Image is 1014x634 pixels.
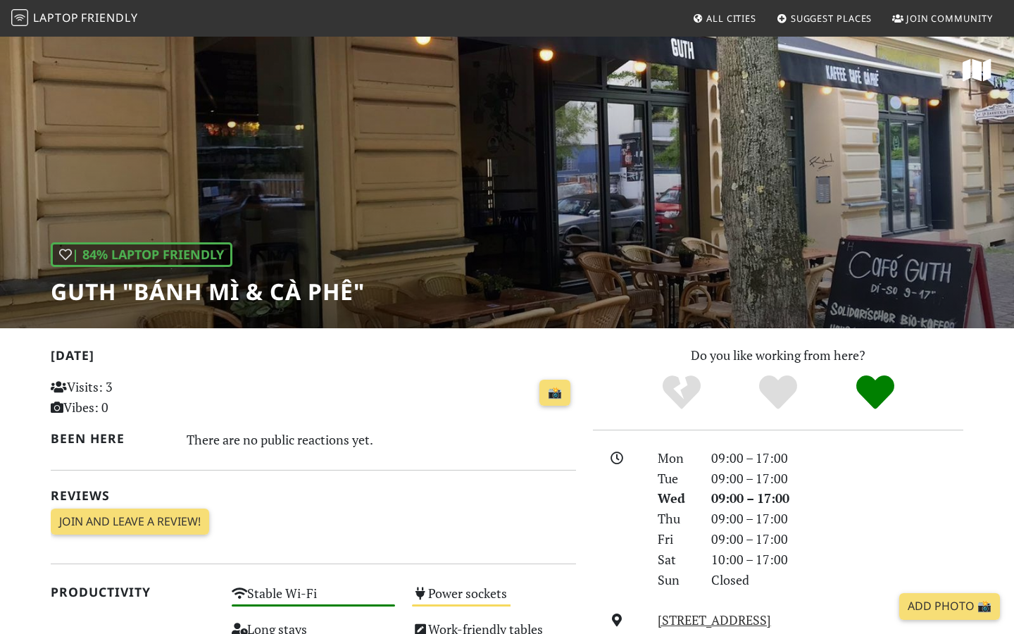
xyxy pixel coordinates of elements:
div: Fri [649,529,703,549]
div: Stable Wi-Fi [223,582,404,618]
div: Sat [649,549,703,570]
h2: Been here [51,431,170,446]
div: 09:00 – 17:00 [703,488,972,509]
span: Suggest Places [791,12,872,25]
a: Join Community [887,6,999,31]
a: 📸 [539,380,570,406]
h2: Productivity [51,585,215,599]
div: Yes [730,373,827,412]
a: Join and leave a review! [51,509,209,535]
a: LaptopFriendly LaptopFriendly [11,6,138,31]
div: Wed [649,488,703,509]
p: Visits: 3 Vibes: 0 [51,377,215,418]
div: Tue [649,468,703,489]
a: All Cities [687,6,762,31]
div: 09:00 – 17:00 [703,529,972,549]
span: All Cities [706,12,756,25]
span: Join Community [906,12,993,25]
div: Sun [649,570,703,590]
div: There are no public reactions yet. [187,428,577,451]
div: Mon [649,448,703,468]
p: Do you like working from here? [593,345,963,366]
h2: Reviews [51,488,576,503]
div: 10:00 – 17:00 [703,549,972,570]
div: Power sockets [403,582,584,618]
span: Friendly [81,10,137,25]
div: 09:00 – 17:00 [703,448,972,468]
div: Closed [703,570,972,590]
div: No [633,373,730,412]
div: 09:00 – 17:00 [703,468,972,489]
div: Thu [649,509,703,529]
span: Laptop [33,10,79,25]
div: Definitely! [827,373,924,412]
div: | 84% Laptop Friendly [51,242,232,267]
h2: [DATE] [51,348,576,368]
a: Suggest Places [771,6,878,31]
h1: GUTH "BÁNH MÌ & CÀ PHÊ" [51,278,365,305]
div: 09:00 – 17:00 [703,509,972,529]
a: [STREET_ADDRESS] [658,611,771,628]
img: LaptopFriendly [11,9,28,26]
a: Add Photo 📸 [899,593,1000,620]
